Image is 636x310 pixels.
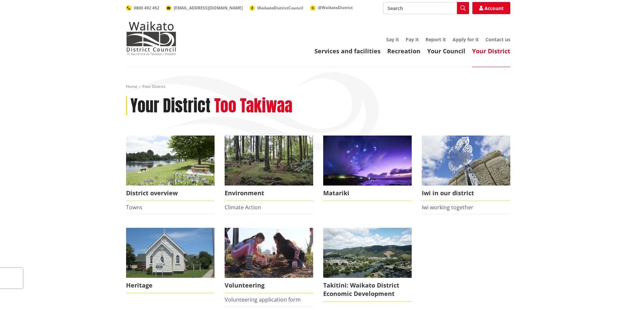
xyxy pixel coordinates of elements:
[323,186,412,201] span: Matariki
[126,5,159,11] a: 0800 492 452
[323,136,412,186] img: Matariki over Whiaangaroa
[323,228,412,302] a: Takitini: Waikato District Economic Development
[166,5,243,11] a: [EMAIL_ADDRESS][DOMAIN_NAME]
[126,204,142,211] a: Towns
[126,136,215,201] a: Ngaruawahia 0015 District overview
[472,47,510,55] a: Your District
[126,186,215,201] span: District overview
[427,47,465,55] a: Your Council
[453,36,479,43] a: Apply for it
[126,84,137,89] a: Home
[225,278,313,293] span: Volunteering
[323,136,412,201] a: Matariki
[174,5,243,11] span: [EMAIL_ADDRESS][DOMAIN_NAME]
[126,228,215,278] img: Raglan Church
[225,204,261,211] a: Climate Action
[130,96,211,116] h1: Your District
[425,36,446,43] a: Report it
[323,278,412,302] span: Takitini: Waikato District Economic Development
[422,136,510,186] img: Turangawaewae Ngaruawahia
[225,186,313,201] span: Environment
[314,47,381,55] a: Services and facilities
[126,136,215,186] img: Ngaruawahia 0015
[126,278,215,293] span: Heritage
[126,84,510,90] nav: breadcrumb
[142,84,165,89] span: Your District
[249,5,303,11] a: WaikatoDistrictCouncil
[485,36,510,43] a: Contact us
[422,136,510,201] a: Turangawaewae Ngaruawahia Iwi in our district
[386,36,399,43] a: Say it
[257,5,303,11] span: WaikatoDistrictCouncil
[387,47,420,55] a: Recreation
[406,36,419,43] a: Pay it
[225,228,313,293] a: volunteer icon Volunteering
[383,2,469,14] input: Search input
[422,186,510,201] span: Iwi in our district
[126,21,176,55] img: Waikato District Council - Te Kaunihera aa Takiwaa o Waikato
[225,228,313,278] img: volunteer icon
[225,136,313,201] a: Environment
[323,228,412,278] img: ngaaruawaahia
[225,136,313,186] img: biodiversity- Wright's Bush_16x9 crop
[126,228,215,293] a: Raglan Church Heritage
[214,96,292,116] h2: Too Takiwaa
[422,204,473,211] a: Iwi working together
[472,2,510,14] a: Account
[225,296,301,303] a: Volunteering application form
[310,5,353,10] a: @WaikatoDistrict
[134,5,159,11] span: 0800 492 452
[318,5,353,10] span: @WaikatoDistrict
